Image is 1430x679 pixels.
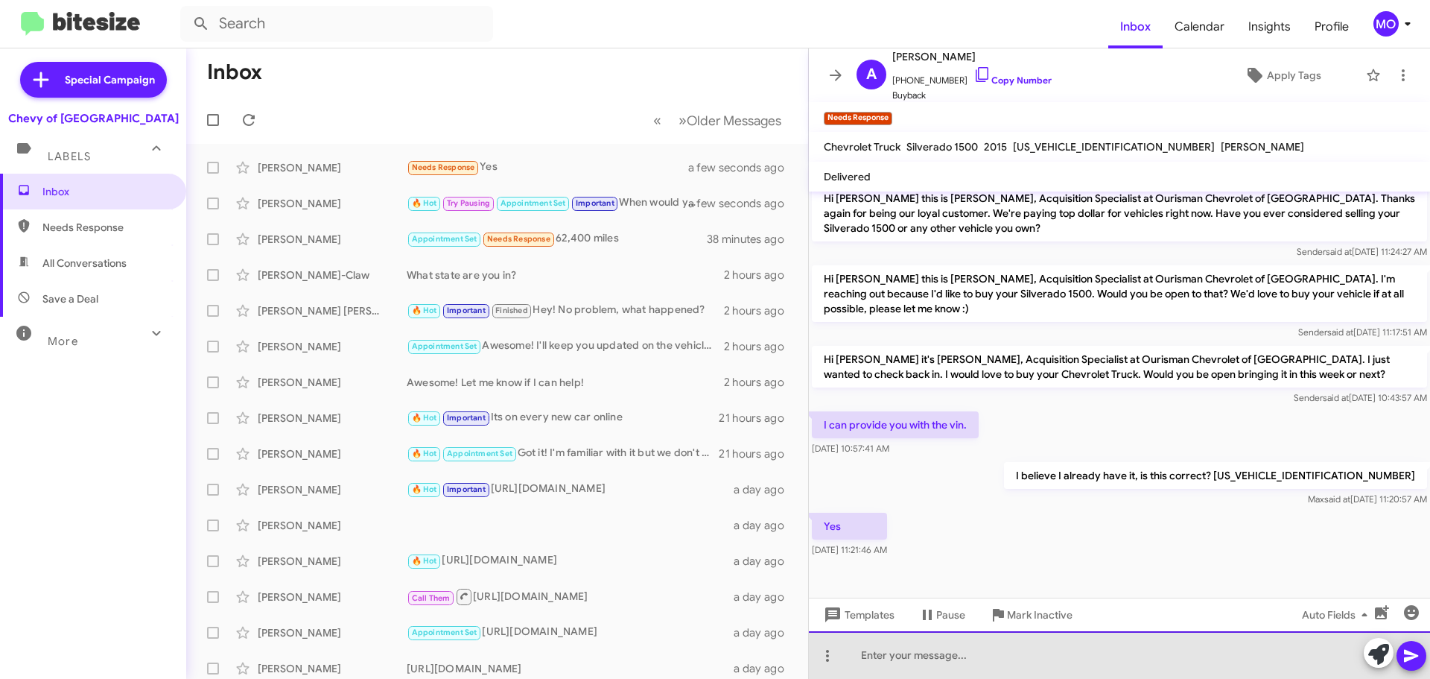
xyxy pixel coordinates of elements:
div: [PERSON_NAME] [258,518,407,533]
a: Profile [1303,5,1361,48]
span: [DATE] 11:21:46 AM [812,544,887,555]
span: [DATE] 10:57:41 AM [812,443,889,454]
div: MO [1373,11,1399,37]
div: When would you be able to bring it by for me to check it out? Would love to buy it from you [407,195,707,212]
button: Pause [906,601,977,628]
div: [URL][DOMAIN_NAME] [407,587,734,606]
span: Sender [DATE] 11:17:51 AM [1298,326,1427,338]
div: Its on every new car online [407,409,719,426]
div: 38 minutes ago [707,232,796,247]
span: [PERSON_NAME] [892,48,1052,66]
div: 2 hours ago [724,375,796,390]
span: Chevrolet Truck [824,140,900,154]
div: [PERSON_NAME] [258,196,407,211]
div: a day ago [734,661,796,676]
p: Hi [PERSON_NAME] it's [PERSON_NAME], Acquisition Specialist at Ourisman Chevrolet of [GEOGRAPHIC_... [812,346,1427,388]
input: Search [180,6,493,42]
span: Older Messages [687,113,781,129]
div: 2 hours ago [724,339,796,354]
span: Finished [495,306,528,315]
span: said at [1326,246,1352,257]
div: a few seconds ago [707,160,796,175]
span: 2015 [984,140,1007,154]
span: Delivered [824,170,871,183]
span: Sender [DATE] 11:24:27 AM [1297,246,1427,257]
div: [PERSON_NAME] [258,625,407,640]
span: Buyback [892,88,1052,103]
div: [PERSON_NAME] [258,590,407,604]
div: Awesome! I'll keep you updated on the vehicle availability, what time [DATE] can you come in? [407,338,724,355]
span: Inbox [42,184,169,199]
div: [PERSON_NAME] [258,661,407,676]
div: [PERSON_NAME] [258,160,407,175]
span: Appointment Set [412,628,477,637]
div: 2 hours ago [724,303,796,318]
span: Pause [936,601,965,628]
div: [PERSON_NAME] [PERSON_NAME] [258,303,407,318]
span: said at [1324,493,1350,505]
p: Hi [PERSON_NAME] this is [PERSON_NAME], Acquisition Specialist at Ourisman Chevrolet of [GEOGRAPH... [812,185,1427,241]
div: 2 hours ago [724,268,796,282]
div: a few seconds ago [707,196,796,211]
a: Calendar [1163,5,1236,48]
a: Copy Number [973,75,1052,86]
button: MO [1361,11,1414,37]
span: [PERSON_NAME] [1221,140,1304,154]
span: Important [447,306,486,315]
div: [PERSON_NAME] [258,339,407,354]
div: What state are you in? [407,268,724,282]
span: Insights [1236,5,1303,48]
span: Important [447,484,486,494]
nav: Page navigation example [645,105,790,136]
span: Sender [DATE] 10:43:57 AM [1294,392,1427,403]
div: Awesome! Let me know if I can help! [407,375,724,390]
span: Appointment Set [412,234,477,244]
button: Templates [809,601,906,628]
button: Auto Fields [1290,601,1385,628]
div: [URL][DOMAIN_NAME] [407,624,734,641]
p: Yes [812,513,887,540]
span: 🔥 Hot [412,556,437,566]
span: Mark Inactive [1007,601,1072,628]
div: a day ago [734,554,796,569]
button: Mark Inactive [977,601,1084,628]
a: Special Campaign [20,62,167,98]
div: [PERSON_NAME]-Claw [258,268,407,282]
div: a day ago [734,625,796,640]
div: Yes [407,159,707,176]
span: Silverado 1500 [906,140,978,154]
span: A [866,63,877,86]
span: Save a Deal [42,291,98,306]
a: Inbox [1108,5,1163,48]
span: Try Pausing [447,198,490,208]
div: [URL][DOMAIN_NAME] [407,481,734,498]
span: » [679,111,687,130]
span: [PHONE_NUMBER] [892,66,1052,88]
span: 🔥 Hot [412,198,437,208]
div: [URL][DOMAIN_NAME] [407,552,734,569]
h1: Inbox [207,60,262,84]
span: Important [447,413,486,423]
span: 🔥 Hot [412,306,437,315]
span: said at [1327,326,1353,338]
p: Hi [PERSON_NAME] this is [PERSON_NAME], Acquisition Specialist at Ourisman Chevrolet of [GEOGRAPH... [812,265,1427,322]
span: Auto Fields [1302,601,1373,628]
div: [PERSON_NAME] [258,482,407,497]
div: [PERSON_NAME] [258,232,407,247]
div: a day ago [734,518,796,533]
div: 62,400 miles [407,230,707,247]
button: Apply Tags [1206,62,1358,89]
span: Appointment Set [500,198,566,208]
span: More [48,335,78,348]
span: Needs Response [412,162,475,172]
div: a day ago [734,590,796,604]
div: [PERSON_NAME] [258,554,407,569]
span: Special Campaign [65,72,155,87]
div: [PERSON_NAME] [258,411,407,426]
div: [PERSON_NAME] [258,446,407,461]
div: 21 hours ago [719,446,796,461]
div: [URL][DOMAIN_NAME] [407,661,734,676]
